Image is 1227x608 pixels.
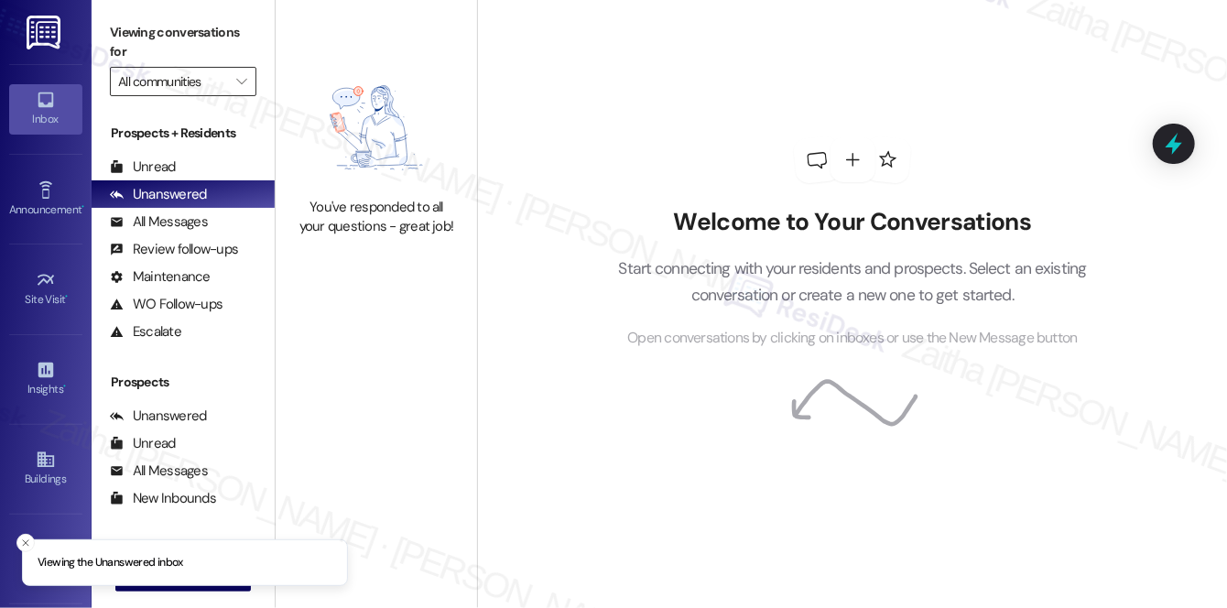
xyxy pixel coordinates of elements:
span: • [81,201,84,213]
div: Unread [110,157,176,177]
div: Escalate [110,322,181,342]
div: New Inbounds [110,489,216,508]
div: All Messages [110,212,208,232]
img: ResiDesk Logo [27,16,64,49]
button: Close toast [16,534,35,552]
span: Open conversations by clicking on inboxes or use the New Message button [627,327,1077,350]
p: Viewing the Unanswered inbox [38,555,183,571]
img: empty-state [296,67,457,189]
a: Buildings [9,444,82,494]
span: • [66,290,69,303]
div: Maintenance [110,267,211,287]
i:  [236,74,246,89]
p: Start connecting with your residents and prospects. Select an existing conversation or create a n... [591,255,1114,308]
label: Viewing conversations for [110,18,256,67]
div: Unread [110,434,176,453]
div: You've responded to all your questions - great job! [296,198,457,237]
a: Leads [9,535,82,584]
span: • [63,380,66,393]
a: Insights • [9,354,82,404]
a: Inbox [9,84,82,134]
div: Unanswered [110,407,207,426]
a: Site Visit • [9,265,82,314]
div: Prospects + Residents [92,124,275,143]
h2: Welcome to Your Conversations [591,208,1114,237]
div: Unanswered [110,185,207,204]
input: All communities [118,67,227,96]
div: WO Follow-ups [110,295,223,314]
div: Prospects [92,373,275,392]
div: All Messages [110,461,208,481]
div: Review follow-ups [110,240,238,259]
